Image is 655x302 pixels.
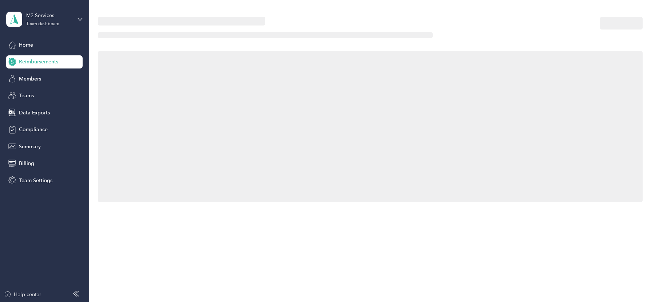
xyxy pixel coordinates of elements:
[19,41,33,49] span: Home
[19,143,41,150] span: Summary
[19,126,48,133] span: Compliance
[19,58,58,66] span: Reimbursements
[4,291,41,298] button: Help center
[19,160,34,167] span: Billing
[26,12,72,19] div: M2 Services
[26,22,60,26] div: Team dashboard
[19,177,52,184] span: Team Settings
[614,261,655,302] iframe: Everlance-gr Chat Button Frame
[19,92,34,99] span: Teams
[19,75,41,83] span: Members
[19,109,50,117] span: Data Exports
